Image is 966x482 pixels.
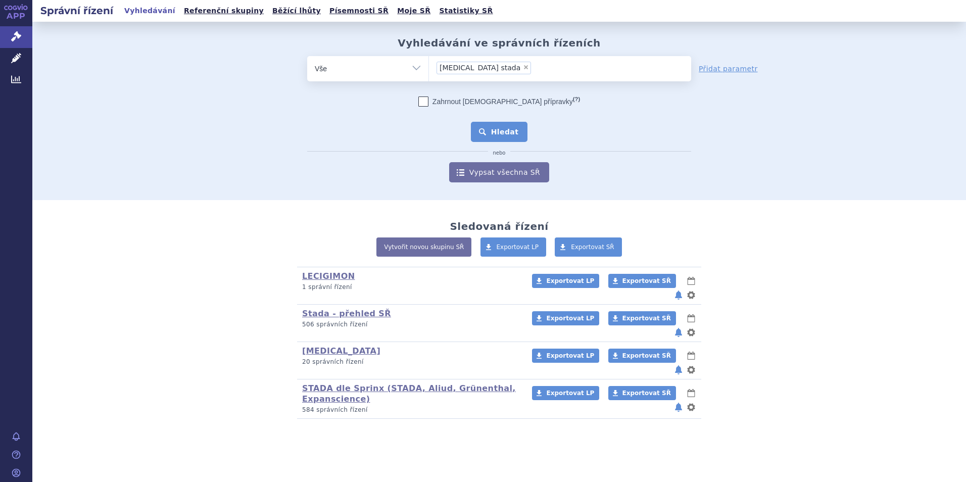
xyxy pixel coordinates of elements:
a: Exportovat SŘ [608,274,676,288]
button: nastavení [686,326,696,339]
a: Statistiky SŘ [436,4,496,18]
button: lhůty [686,387,696,399]
a: LECIGIMON [302,271,355,281]
a: Přidat parametr [699,64,758,74]
button: nastavení [686,364,696,376]
span: [MEDICAL_DATA] stada [440,64,520,71]
button: lhůty [686,312,696,324]
span: Exportovat SŘ [622,352,671,359]
p: 1 správní řízení [302,283,519,292]
a: Referenční skupiny [181,4,267,18]
a: Písemnosti SŘ [326,4,392,18]
a: Exportovat SŘ [608,349,676,363]
span: × [523,64,529,70]
button: nastavení [686,401,696,413]
p: 584 správních řízení [302,406,519,414]
a: [MEDICAL_DATA] [302,346,380,356]
a: STADA dle Sprinx (STADA, Aliud, Grünenthal, Expanscience) [302,383,516,404]
span: Exportovat LP [497,244,539,251]
a: Exportovat LP [532,349,599,363]
a: Moje SŘ [394,4,433,18]
span: Exportovat LP [546,277,594,284]
span: Exportovat LP [546,390,594,397]
a: Exportovat SŘ [555,237,622,257]
a: Běžící lhůty [269,4,324,18]
span: Exportovat SŘ [571,244,614,251]
button: lhůty [686,275,696,287]
span: Exportovat SŘ [622,315,671,322]
a: Exportovat LP [480,237,547,257]
a: Exportovat SŘ [608,386,676,400]
a: Vypsat všechna SŘ [449,162,549,182]
p: 506 správních řízení [302,320,519,329]
button: notifikace [673,289,684,301]
button: notifikace [673,401,684,413]
i: nebo [488,150,511,156]
button: Hledat [471,122,528,142]
a: Exportovat SŘ [608,311,676,325]
a: Vytvořit novou skupinu SŘ [376,237,471,257]
a: Vyhledávání [121,4,178,18]
h2: Správní řízení [32,4,121,18]
a: Exportovat LP [532,274,599,288]
a: Stada - přehled SŘ [302,309,391,318]
button: notifikace [673,364,684,376]
a: Exportovat LP [532,311,599,325]
abbr: (?) [573,96,580,103]
button: lhůty [686,350,696,362]
span: Exportovat LP [546,352,594,359]
input: [MEDICAL_DATA] stada [534,61,540,74]
h2: Sledovaná řízení [450,220,548,232]
button: nastavení [686,289,696,301]
label: Zahrnout [DEMOGRAPHIC_DATA] přípravky [418,97,580,107]
p: 20 správních řízení [302,358,519,366]
span: Exportovat LP [546,315,594,322]
a: Exportovat LP [532,386,599,400]
button: notifikace [673,326,684,339]
span: Exportovat SŘ [622,277,671,284]
span: Exportovat SŘ [622,390,671,397]
h2: Vyhledávání ve správních řízeních [398,37,601,49]
li: dabigatran etexilate stada [437,62,531,74]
